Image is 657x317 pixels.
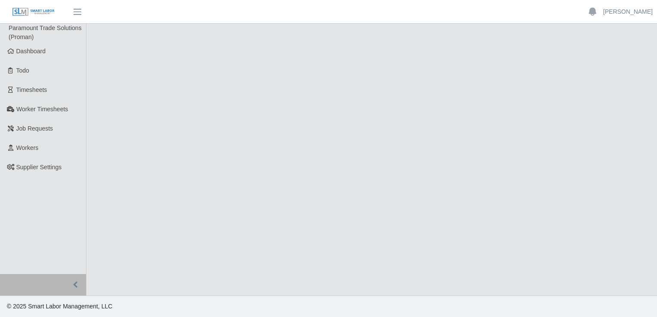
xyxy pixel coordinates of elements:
span: Workers [16,144,39,151]
span: © 2025 Smart Labor Management, LLC [7,303,112,310]
span: Dashboard [16,48,46,55]
span: Todo [16,67,29,74]
span: Worker Timesheets [16,106,68,113]
span: Paramount Trade Solutions (Proman) [9,24,82,40]
a: [PERSON_NAME] [603,7,653,16]
img: SLM Logo [12,7,55,17]
span: Timesheets [16,86,47,93]
span: Job Requests [16,125,53,132]
span: Supplier Settings [16,164,62,171]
